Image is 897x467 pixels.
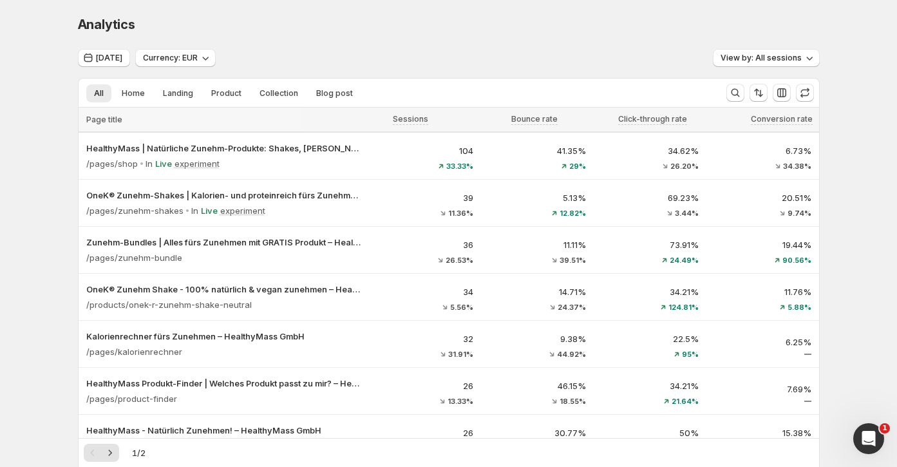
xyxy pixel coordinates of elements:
[376,379,473,392] p: 26
[448,209,473,217] span: 11.36%
[618,114,687,124] span: Click-through rate
[560,397,586,405] span: 18.55%
[201,204,218,217] p: Live
[601,426,699,439] p: 50%
[489,332,586,345] p: 9.38%
[601,238,699,251] p: 73.91%
[751,114,813,124] span: Conversion rate
[86,142,361,155] button: HealthyMass | Natürliche Zunehm-Produkte: Shakes, [PERSON_NAME] & mehr – HealthyMass GmbH
[146,157,153,170] p: In
[714,191,811,204] p: 20.51%
[86,115,122,125] span: Page title
[714,238,811,251] p: 19.44%
[132,446,146,459] span: 1 / 2
[86,330,361,343] button: Kalorienrechner fürs Zunehmen – HealthyMass GmbH
[94,88,104,99] span: All
[191,204,198,217] p: In
[393,114,428,124] span: Sessions
[560,209,586,217] span: 12.82%
[672,397,699,405] span: 21.64%
[86,345,182,358] p: /pages/kalorienrechner
[714,336,811,348] p: 6.25%
[557,350,586,358] span: 44.92%
[714,383,811,396] p: 7.69%
[376,191,473,204] p: 39
[376,285,473,298] p: 34
[560,256,586,264] span: 39.51%
[211,88,241,99] span: Product
[880,423,890,434] span: 1
[86,424,361,437] button: HealthyMass - Natürlich Zunehmen! – HealthyMass GmbH
[376,144,473,157] p: 104
[675,209,699,217] span: 3.44%
[135,49,216,67] button: Currency: EUR
[86,377,361,390] button: HealthyMass Produkt-Finder | Welches Produkt passt zu mir? – HealthyMass GmbH
[446,256,473,264] span: 26.53%
[714,144,811,157] p: 6.73%
[155,157,172,170] p: Live
[670,162,699,170] span: 26.20%
[101,444,119,462] button: Next
[558,303,586,311] span: 24.37%
[853,423,884,454] iframe: Intercom live chat
[782,256,811,264] span: 90.56%
[788,303,811,311] span: 5.88%
[163,88,193,99] span: Landing
[86,251,182,264] p: /pages/zunehm-bundle
[86,157,138,170] p: /pages/shop
[86,236,361,249] button: Zunehm-Bundles | Alles fürs Zunehmen mit GRATIS Produkt – HealthyMass GmbH
[726,84,744,102] button: Search and filter results
[489,238,586,251] p: 11.11%
[788,209,811,217] span: 9.74%
[601,379,699,392] p: 34.21%
[86,392,177,405] p: /pages/product-finder
[668,303,699,311] span: 124.81%
[143,53,198,63] span: Currency: EUR
[511,114,558,124] span: Bounce rate
[601,285,699,298] p: 34.21%
[316,88,353,99] span: Blog post
[96,53,122,63] span: [DATE]
[86,298,252,311] p: /products/onek-r-zunehm-shake-neutral
[489,191,586,204] p: 5.13%
[86,204,184,217] p: /pages/zunehm-shakes
[489,426,586,439] p: 30.77%
[220,204,265,217] p: experiment
[376,238,473,251] p: 36
[713,49,820,67] button: View by: All sessions
[175,157,220,170] p: experiment
[86,189,361,202] button: OneK® Zunehm-Shakes | Kalorien- und proteinreich fürs Zunehmen – HealthyMass GmbH
[601,191,699,204] p: 69.23%
[783,162,811,170] span: 34.38%
[601,144,699,157] p: 34.62%
[601,332,699,345] p: 22.5%
[721,53,802,63] span: View by: All sessions
[489,144,586,157] p: 41.35%
[670,256,699,264] span: 24.49%
[446,162,473,170] span: 33.33%
[78,49,130,67] button: [DATE]
[84,444,119,462] nav: Pagination
[78,17,135,32] span: Analytics
[569,162,586,170] span: 29%
[260,88,298,99] span: Collection
[122,88,145,99] span: Home
[682,350,699,358] span: 95%
[489,379,586,392] p: 46.15%
[86,283,361,296] button: OneK® Zunehm Shake - 100% natürlich & vegan zunehmen – HealthyMass GmbH
[489,285,586,298] p: 14.71%
[448,350,473,358] span: 31.91%
[714,426,811,439] p: 15.38%
[750,84,768,102] button: Sort the results
[376,426,473,439] p: 26
[714,285,811,298] p: 11.76%
[450,303,473,311] span: 5.56%
[376,332,473,345] p: 32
